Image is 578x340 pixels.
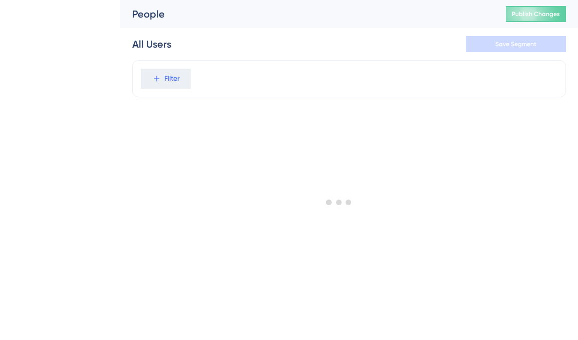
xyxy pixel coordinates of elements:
[466,36,566,52] button: Save Segment
[495,40,536,48] span: Save Segment
[132,7,481,21] div: People
[506,6,566,22] button: Publish Changes
[512,10,560,18] span: Publish Changes
[132,37,171,51] div: All Users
